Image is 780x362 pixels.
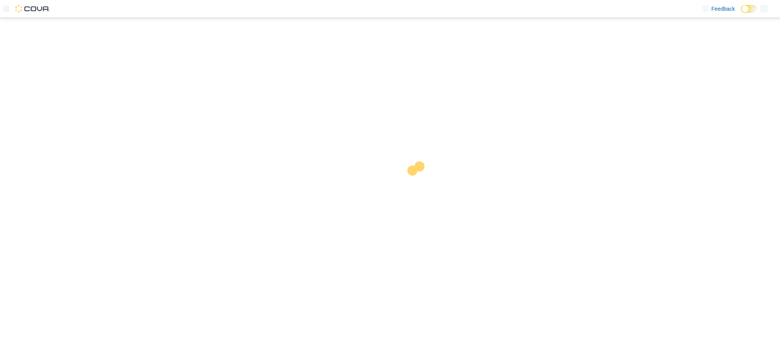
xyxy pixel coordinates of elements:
img: cova-loader [390,156,447,213]
input: Dark Mode [741,5,757,13]
img: Cova [15,5,50,13]
span: Feedback [712,5,735,13]
a: Feedback [699,1,738,16]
